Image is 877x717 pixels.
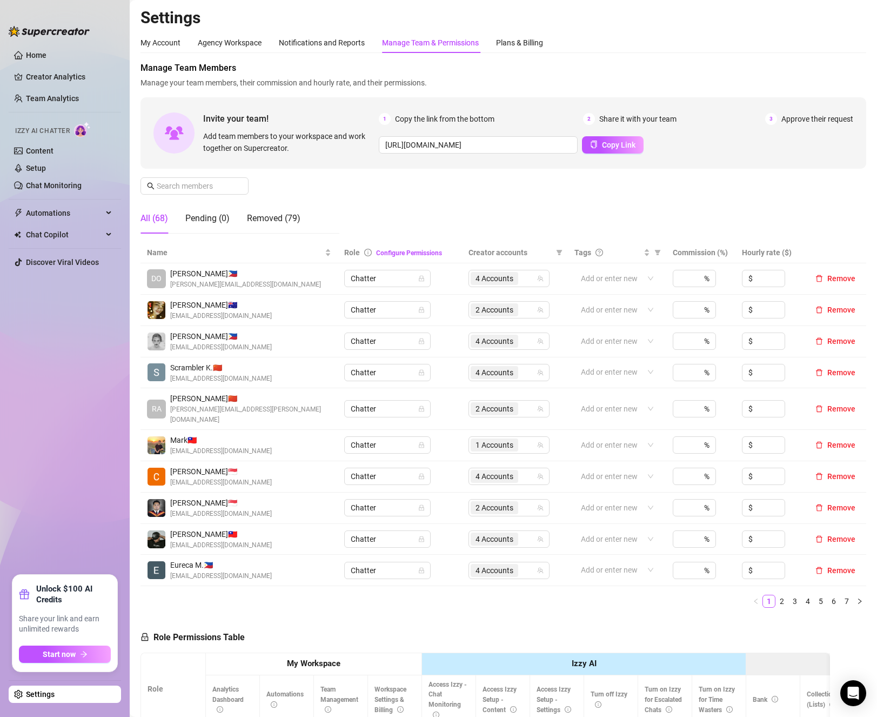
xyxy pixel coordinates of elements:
span: info-circle [325,706,331,713]
span: Remove [827,503,855,512]
span: Chatter [351,333,424,349]
li: 6 [827,595,840,608]
a: Configure Permissions [376,249,442,257]
span: [PERSON_NAME] 🇦🇺 [170,299,272,311]
span: [PERSON_NAME] 🇸🇬 [170,466,272,477]
span: Tags [574,247,591,258]
span: thunderbolt [14,209,23,217]
button: Remove [811,533,860,546]
span: Remove [827,306,855,314]
input: Search members [157,180,233,192]
span: Name [147,247,323,258]
span: team [537,536,544,542]
div: Manage Team & Permissions [382,37,479,49]
span: 2 Accounts [476,502,513,514]
span: delete [815,306,823,314]
span: 2 Accounts [471,402,518,415]
a: Settings [26,690,55,699]
span: Chatter [351,437,424,453]
img: logo-BBDzfeDw.svg [9,26,90,37]
span: Creator accounts [468,247,552,258]
div: Plans & Billing [496,37,543,49]
span: 4 Accounts [471,470,518,483]
img: Audrey Elaine [148,333,165,350]
span: Remove [827,535,855,543]
span: [PERSON_NAME][EMAIL_ADDRESS][DOMAIN_NAME] [170,280,321,290]
div: Agency Workspace [198,37,262,49]
th: Commission (%) [666,242,735,263]
span: info-circle [364,249,372,256]
a: Content [26,147,53,155]
span: [EMAIL_ADDRESS][DOMAIN_NAME] [170,477,272,488]
button: right [853,595,866,608]
span: lock [418,536,425,542]
img: Eureca Murillo [148,561,165,579]
h2: Settings [140,8,866,28]
span: [PERSON_NAME] 🇵🇭 [170,268,321,280]
span: Chatter [351,500,424,516]
span: lock [140,633,149,641]
th: Name [140,242,338,263]
span: [PERSON_NAME][EMAIL_ADDRESS][PERSON_NAME][DOMAIN_NAME] [170,404,331,425]
img: Scrambler Kawi [148,363,165,381]
span: Turn on Izzy for Time Wasters [699,686,735,714]
span: delete [815,337,823,345]
div: Pending (0) [185,212,230,225]
span: Chatter [351,531,424,547]
span: [PERSON_NAME] 🇵🇭 [170,330,272,342]
li: Next Page [853,595,866,608]
a: Creator Analytics [26,68,112,85]
li: 7 [840,595,853,608]
li: 3 [788,595,801,608]
span: 2 [583,113,595,125]
span: Access Izzy Setup - Content [483,686,517,714]
span: delete [815,535,823,543]
span: filter [652,244,663,261]
img: Jericko [148,530,165,548]
button: Remove [811,439,860,452]
span: Chatter [351,364,424,381]
li: 2 [775,595,788,608]
span: info-circle [217,706,223,713]
span: team [537,504,544,511]
span: Chatter [351,468,424,484]
span: Add team members to your workspace and work together on Supercreator. [203,130,374,154]
span: Remove [827,368,855,377]
strong: Unlock $100 AI Credits [36,583,111,605]
a: Chat Monitoring [26,181,82,190]
li: 4 [801,595,814,608]
a: 5 [815,595,827,607]
span: Remove [827,337,855,346]
span: [EMAIL_ADDRESS][DOMAIN_NAME] [170,446,272,456]
img: Mark [148,436,165,454]
span: lock [418,406,425,412]
span: lock [418,504,425,511]
span: team [537,307,544,313]
span: lock [418,567,425,574]
span: team [537,338,544,344]
span: lock [418,442,425,448]
a: Home [26,51,46,59]
span: RA [152,403,162,415]
button: Remove [811,303,860,316]
span: team [537,473,544,480]
span: 1 Accounts [471,439,518,452]
span: lock [418,473,425,480]
li: Previous Page [749,595,762,608]
span: delete [815,441,823,449]
a: Discover Viral Videos [26,258,99,267]
span: info-circle [726,706,733,713]
span: 4 Accounts [476,335,513,347]
span: Remove [827,274,855,283]
button: Remove [811,564,860,577]
span: Scrambler K. 🇨🇳 [170,362,272,374]
li: 1 [762,595,775,608]
span: 4 Accounts [471,272,518,285]
span: 4 Accounts [471,533,518,546]
img: deia jane boiser [148,301,165,319]
span: 2 Accounts [476,304,513,316]
span: info-circle [271,701,277,708]
span: [PERSON_NAME] 🇸🇬 [170,497,272,509]
span: lock [418,369,425,376]
span: info-circle [595,701,601,708]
